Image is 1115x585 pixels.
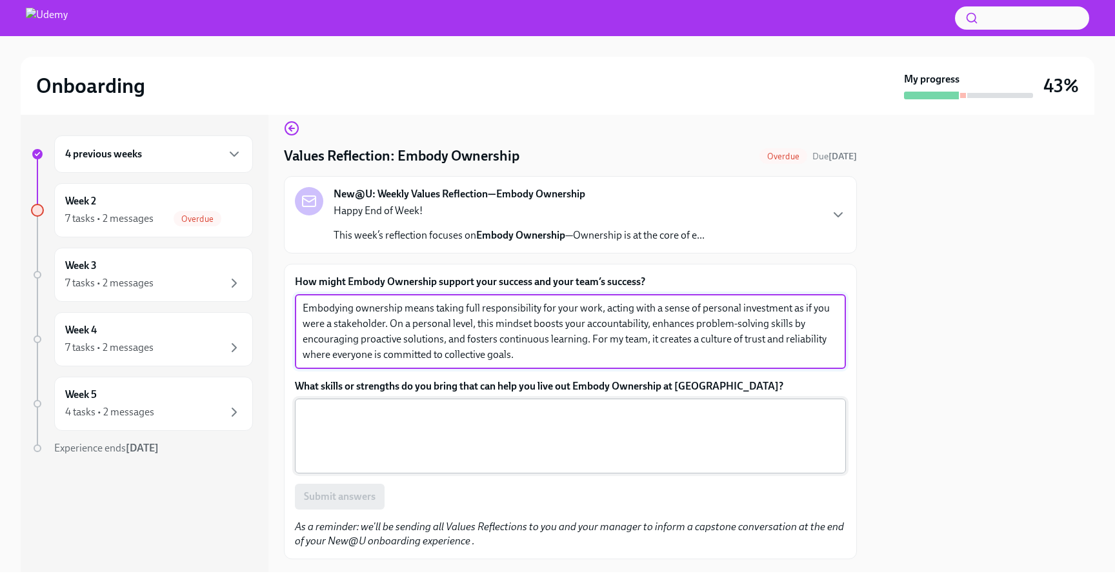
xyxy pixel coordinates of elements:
p: Happy End of Week! [334,204,705,218]
strong: My progress [904,72,959,86]
strong: Embody Ownership [476,229,565,241]
label: What skills or strengths do you bring that can help you live out Embody Ownership at [GEOGRAPHIC_... [295,379,846,393]
p: This week’s reflection focuses on —Ownership is at the core of e... [334,228,705,243]
h6: Week 5 [65,388,97,402]
a: Week 37 tasks • 2 messages [31,248,253,302]
img: Udemy [26,8,68,28]
a: Week 47 tasks • 2 messages [31,312,253,366]
div: 7 tasks • 2 messages [65,341,154,355]
label: How might Embody Ownership support your success and your team’s success? [295,275,846,289]
h6: Week 3 [65,259,97,273]
span: Due [812,151,857,162]
a: Week 54 tasks • 2 messages [31,377,253,431]
span: Experience ends [54,442,159,454]
strong: New@U: Weekly Values Reflection—Embody Ownership [334,187,585,201]
h6: Week 4 [65,323,97,337]
textarea: Embodying ownership means taking full responsibility for your work, acting with a sense of person... [303,301,838,362]
span: Overdue [174,214,221,224]
span: September 22nd, 2025 05:30 [812,150,857,163]
span: Overdue [759,152,807,161]
div: 7 tasks • 2 messages [65,212,154,226]
em: As a reminder: we'll be sending all Values Reflections to you and your manager to inform a capsto... [295,521,844,547]
h2: Onboarding [36,73,145,99]
h4: Values Reflection: Embody Ownership [284,146,519,166]
a: Week 27 tasks • 2 messagesOverdue [31,183,253,237]
h3: 43% [1043,74,1079,97]
h6: 4 previous weeks [65,147,142,161]
h6: Week 2 [65,194,96,208]
div: 4 tasks • 2 messages [65,405,154,419]
div: 4 previous weeks [54,135,253,173]
strong: [DATE] [829,151,857,162]
div: 7 tasks • 2 messages [65,276,154,290]
strong: [DATE] [126,442,159,454]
